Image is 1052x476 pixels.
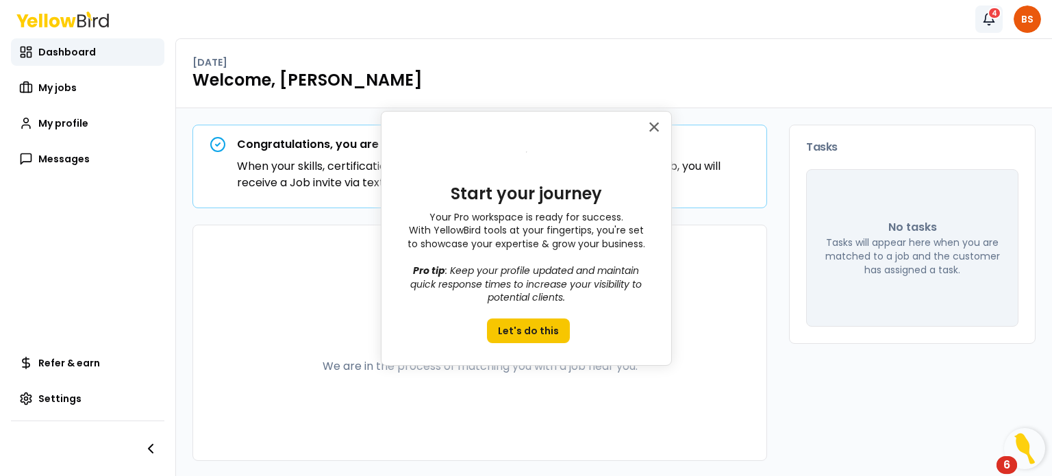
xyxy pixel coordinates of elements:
[806,142,1018,153] h3: Tasks
[38,81,77,95] span: My jobs
[38,392,82,405] span: Settings
[237,136,472,152] strong: Congratulations, you are fully onboarded
[648,116,661,138] button: Close
[410,264,644,304] span: : Keep your profile updated and maintain quick response times to increase your visibility to pote...
[192,69,1036,91] h1: Welcome, [PERSON_NAME]
[38,45,96,59] span: Dashboard
[38,116,88,130] span: My profile
[1004,428,1045,469] button: Open Resource Center, 6 new notifications
[823,236,1001,277] p: Tasks will appear here when you are matched to a job and the customer has assigned a task.
[403,184,649,204] p: Start your journey
[38,152,90,166] span: Messages
[403,224,649,251] p: With YellowBird tools at your fingertips, you're set to showcase your expertise & grow your busin...
[323,358,638,375] p: We are in the process of matching you with a job near you.
[888,219,937,236] p: No tasks
[403,211,649,225] p: Your Pro workspace is ready for success.
[192,55,227,69] p: [DATE]
[988,7,1001,19] div: 4
[1014,5,1041,33] span: BS
[508,134,545,171] img: Complete Image
[487,318,570,343] button: Let's do this
[237,158,750,191] p: When your skills, certifications, experience, and other criteria match a posted Job, you will rec...
[38,356,100,370] span: Refer & earn
[413,264,445,277] strong: Pro tip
